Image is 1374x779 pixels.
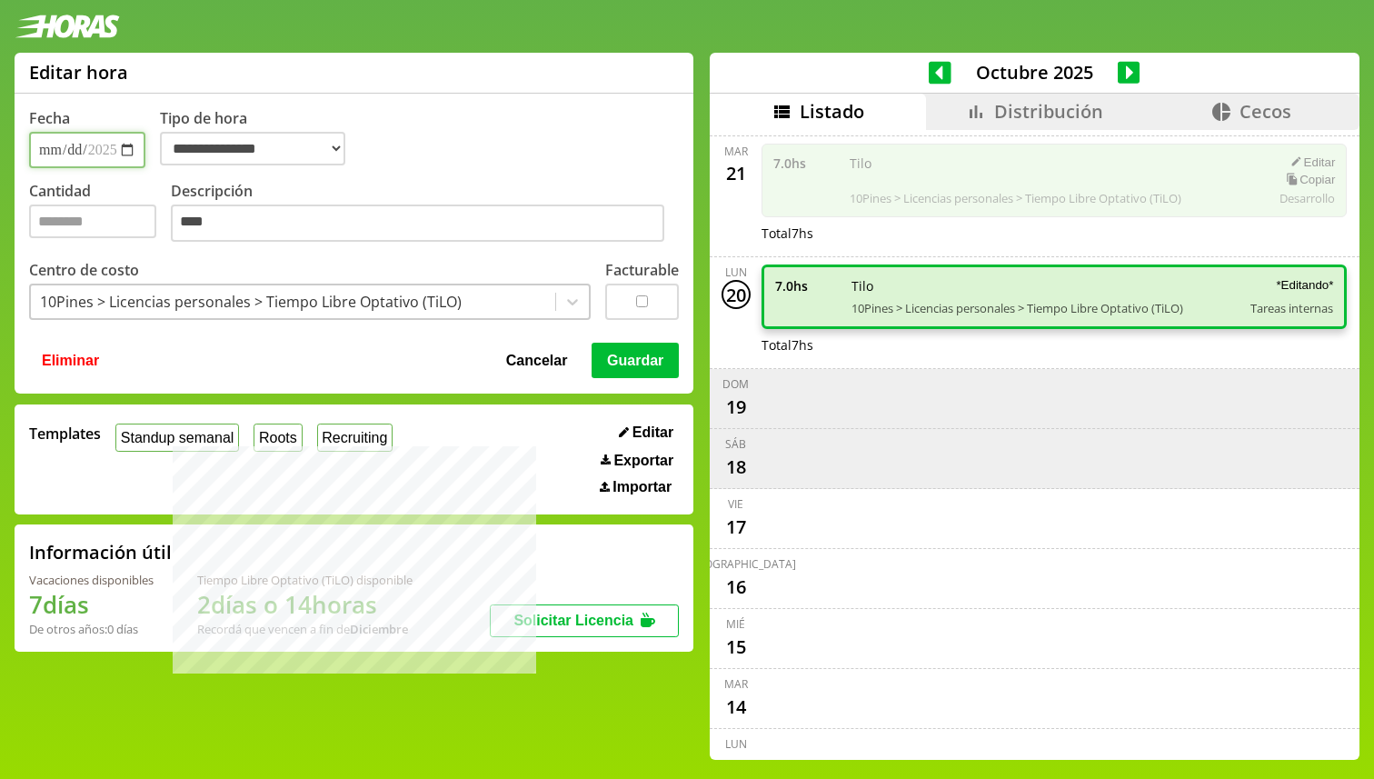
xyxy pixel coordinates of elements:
label: Centro de costo [29,260,139,280]
h2: Información útil [29,540,172,564]
textarea: Descripción [171,205,664,243]
button: Standup semanal [115,424,239,452]
div: lun [725,736,747,752]
div: mié [726,616,745,632]
select: Tipo de hora [160,132,345,165]
div: Recordá que vencen a fin de [197,621,413,637]
div: 18 [722,452,751,481]
div: Vacaciones disponibles [29,572,154,588]
span: Templates [29,424,101,444]
div: 14 [722,692,751,721]
div: vie [728,496,743,512]
div: Total 7 hs [762,225,1348,242]
h1: 2 días o 14 horas [197,588,413,621]
div: 15 [722,632,751,661]
span: Cecos [1240,99,1291,124]
b: Diciembre [350,621,408,637]
span: Octubre 2025 [951,60,1118,85]
div: 20 [722,280,751,309]
label: Descripción [171,181,679,247]
div: Total 7 hs [762,336,1348,354]
div: 21 [722,159,751,188]
label: Tipo de hora [160,108,360,168]
div: sáb [725,436,746,452]
div: scrollable content [710,130,1359,757]
div: lun [725,265,747,280]
label: Cantidad [29,181,171,247]
button: Recruiting [317,424,393,452]
div: 16 [722,572,751,601]
div: [DEMOGRAPHIC_DATA] [676,556,796,572]
div: 19 [722,392,751,421]
h1: Editar hora [29,60,128,85]
h1: 7 días [29,588,154,621]
img: logotipo [15,15,120,38]
span: Exportar [613,453,673,469]
div: 17 [722,512,751,541]
span: Listado [800,99,864,124]
div: De otros años: 0 días [29,621,154,637]
button: Eliminar [36,343,105,377]
div: Tiempo Libre Optativo (TiLO) disponible [197,572,413,588]
span: Distribución [994,99,1103,124]
span: Editar [632,424,673,441]
label: Fecha [29,108,70,128]
div: mar [724,144,748,159]
label: Facturable [605,260,679,280]
div: 10Pines > Licencias personales > Tiempo Libre Optativo (TiLO) [40,292,462,312]
input: Cantidad [29,205,156,238]
button: Roots [254,424,302,452]
button: Guardar [592,343,679,377]
div: mar [724,676,748,692]
div: dom [722,376,749,392]
span: Importar [612,479,672,495]
button: Exportar [595,452,679,470]
span: Solicitar Licencia [513,613,633,628]
button: Editar [613,424,679,442]
button: Cancelar [501,343,573,377]
button: Solicitar Licencia [490,604,679,637]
